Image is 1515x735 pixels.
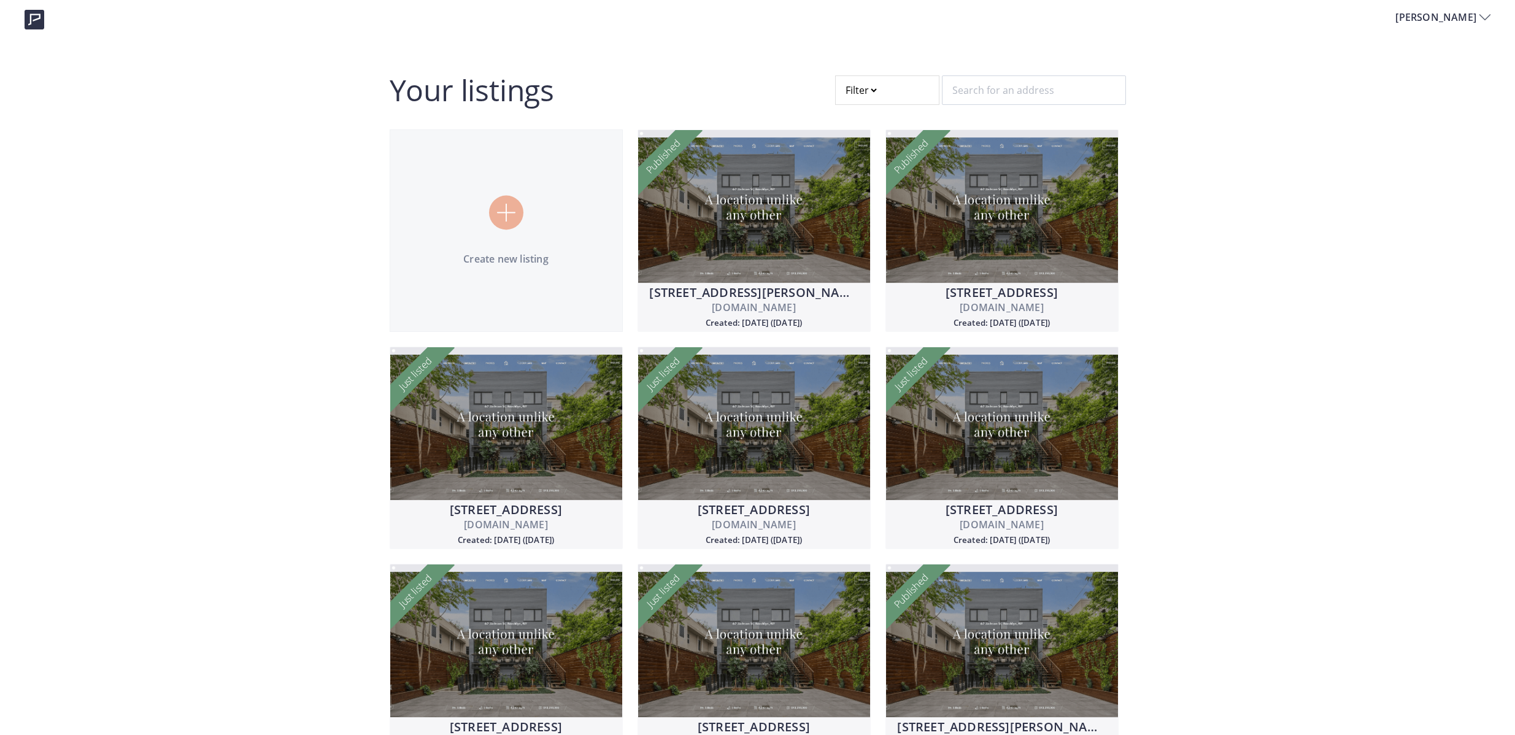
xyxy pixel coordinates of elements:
[25,10,44,29] img: logo
[942,75,1126,105] input: Search for an address
[390,75,554,105] h2: Your listings
[390,252,622,266] p: Create new listing
[1395,10,1479,25] span: [PERSON_NAME]
[390,129,623,332] a: Create new listing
